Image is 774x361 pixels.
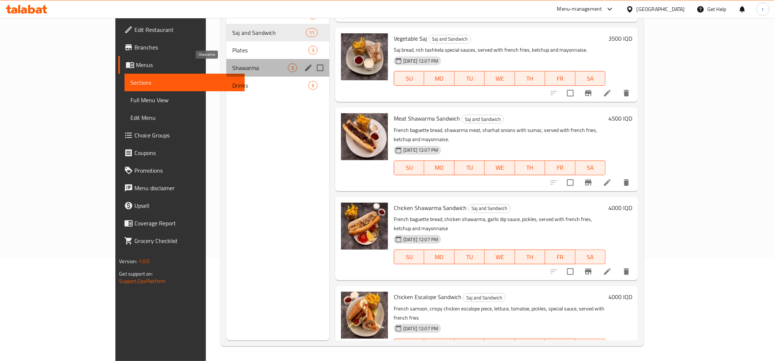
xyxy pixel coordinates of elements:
[394,71,424,86] button: SU
[394,45,606,55] p: Saj bread, rich tashkela special sauces, served with french fries, ketchup and mayonnaise.
[118,162,245,179] a: Promotions
[134,184,239,192] span: Menu disclaimer
[130,113,239,122] span: Edit Menu
[618,263,635,280] button: delete
[455,339,485,353] button: TU
[545,161,575,175] button: FR
[226,41,329,59] div: Plates3
[232,46,308,55] span: Plates
[397,252,421,262] span: SU
[125,74,245,91] a: Sections
[618,174,635,191] button: delete
[545,339,575,353] button: FR
[608,292,632,302] h6: 4000 IQD
[429,35,471,43] span: Saj and Sandwich
[603,178,612,187] a: Edit menu item
[394,161,424,175] button: SU
[400,236,441,243] span: [DATE] 12:07 PM
[637,5,685,13] div: [GEOGRAPHIC_DATA]
[563,264,578,279] span: Select to update
[394,215,606,233] p: French baguette bread, chicken shawarma, garlic dip sauce, pickles, served with french fries, ket...
[557,5,602,14] div: Menu-management
[119,257,137,266] span: Version:
[226,24,329,41] div: Saj and Sandwich11
[608,113,632,124] h6: 4500 IQD
[394,202,467,213] span: Chicken Shawarma Sandwich
[424,71,454,86] button: MO
[575,161,606,175] button: SA
[578,73,603,84] span: SA
[515,71,545,86] button: TH
[488,162,512,173] span: WE
[603,267,612,276] a: Edit menu item
[462,115,504,124] span: Saj and Sandwich
[488,73,512,84] span: WE
[485,250,515,264] button: WE
[394,33,427,44] span: Vegetable Saj
[463,294,505,302] span: Saj and Sandwich
[118,38,245,56] a: Branches
[303,62,314,73] button: edit
[394,250,424,264] button: SU
[548,162,572,173] span: FR
[424,250,454,264] button: MO
[603,89,612,97] a: Edit menu item
[455,161,485,175] button: TU
[394,113,460,124] span: Meat Shawarma Sandwich
[458,73,482,84] span: TU
[136,60,239,69] span: Menus
[118,126,245,144] a: Choice Groups
[518,252,542,262] span: TH
[134,43,239,52] span: Branches
[118,214,245,232] a: Coverage Report
[608,203,632,213] h6: 4000 IQD
[118,56,245,74] a: Menus
[427,162,451,173] span: MO
[424,161,454,175] button: MO
[118,232,245,250] a: Grocery Checklist
[427,73,451,84] span: MO
[397,162,421,173] span: SU
[232,81,308,90] span: Drinks
[485,71,515,86] button: WE
[563,85,578,101] span: Select to update
[515,161,545,175] button: TH
[118,197,245,214] a: Upsell
[118,144,245,162] a: Coupons
[427,252,451,262] span: MO
[394,304,606,323] p: French samoon, crispy chicken escalope piece, lettuce, tomatoe, pickles, special sauce, served wi...
[134,166,239,175] span: Promotions
[608,33,632,44] h6: 3500 IQD
[309,82,317,89] span: 6
[455,71,485,86] button: TU
[134,25,239,34] span: Edit Restaurant
[400,325,441,332] span: [DATE] 12:07 PM
[341,113,388,160] img: Meat Shawarma Sandwich
[548,252,572,262] span: FR
[515,339,545,353] button: TH
[397,73,421,84] span: SU
[429,35,471,44] div: Saj and Sandwich
[226,3,329,97] nav: Menu sections
[288,65,297,71] span: 3
[341,33,388,80] img: Vegetable Saj
[488,252,512,262] span: WE
[575,339,606,353] button: SA
[515,250,545,264] button: TH
[134,148,239,157] span: Coupons
[485,161,515,175] button: WE
[308,46,318,55] div: items
[545,71,575,86] button: FR
[394,126,606,144] p: French baguette bread, shawarma meat, sharhat ​​onions with sumac, served with french fries, ketc...
[308,81,318,90] div: items
[462,115,504,124] div: Saj and Sandwich
[485,339,515,353] button: WE
[579,174,597,191] button: Branch-specific-item
[306,29,317,36] span: 11
[575,71,606,86] button: SA
[394,291,462,302] span: Chicken Escalope Sandwich
[579,84,597,102] button: Branch-specific-item
[134,236,239,245] span: Grocery Checklist
[762,5,764,13] span: r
